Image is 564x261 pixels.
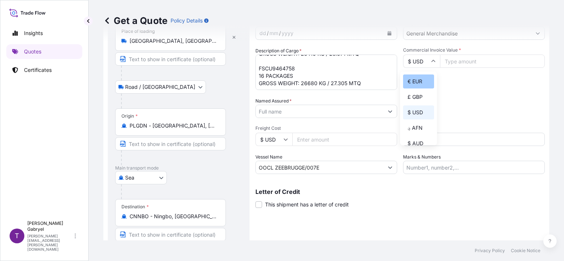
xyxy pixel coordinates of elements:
input: Full name [256,105,384,118]
button: Show suggestions [384,105,397,118]
p: Main transport mode [115,165,242,171]
div: € EUR [403,74,434,88]
div: ؋ AFN [403,121,434,135]
input: Your internal reference [403,133,545,146]
input: Type to search vessel name or IMO [256,161,384,174]
input: Text to appear on certificate [115,52,226,66]
input: Type amount [440,55,545,68]
input: Text to appear on certificate [115,137,226,150]
div: $ USD [403,105,434,119]
p: Certificates [24,66,52,74]
p: Insights [24,29,43,37]
a: Quotes [6,44,82,59]
a: Certificates [6,63,82,77]
div: Destination [121,204,149,210]
p: [PERSON_NAME] Gabryel [27,220,73,232]
span: T [15,232,19,240]
label: Named Assured [255,97,292,105]
input: Origin [130,122,217,129]
a: Insights [6,26,82,41]
div: Origin [121,113,138,119]
button: Select transport [115,171,167,184]
a: Cookie Notice [511,248,540,254]
label: Marks & Numbers [403,153,441,161]
p: [PERSON_NAME][EMAIL_ADDRESS][PERSON_NAME][DOMAIN_NAME] [27,234,73,251]
div: £ GBP [403,90,434,104]
label: Description of Cargo [255,47,302,55]
p: Get a Quote [103,15,168,27]
span: Sea [125,174,134,181]
div: $ AUD [403,136,434,150]
input: Text to appear on certificate [115,228,226,241]
p: Policy Details [171,17,203,24]
input: Number1, number2,... [403,161,545,174]
input: Destination [130,213,217,220]
span: Commercial Invoice Value [403,47,545,53]
span: This shipment has a letter of credit [265,201,349,208]
button: Show suggestions [384,161,397,174]
label: Vessel Name [255,153,282,161]
p: Quotes [24,48,41,55]
span: Road / [GEOGRAPHIC_DATA] [125,83,195,91]
p: Letter of Credit [255,189,545,195]
input: Enter amount [292,133,397,146]
a: Privacy Policy [475,248,505,254]
span: Freight Cost [255,125,397,131]
button: Select transport [115,80,206,94]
